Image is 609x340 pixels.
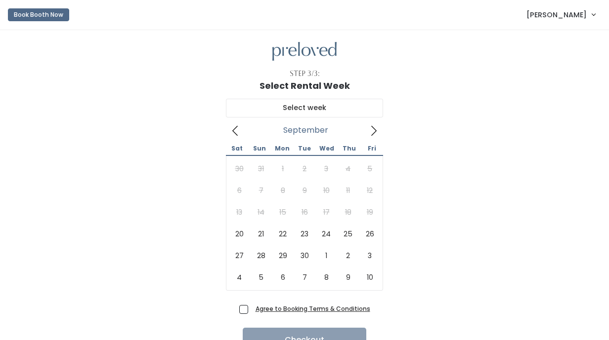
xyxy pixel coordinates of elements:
[294,223,315,245] span: September 23, 2025
[228,223,250,245] span: September 20, 2025
[316,146,338,151] span: Wed
[250,245,272,266] span: September 28, 2025
[250,266,272,288] span: October 5, 2025
[8,8,69,21] button: Book Booth Now
[256,304,370,313] a: Agree to Booking Terms & Conditions
[294,266,315,288] span: October 7, 2025
[337,245,359,266] span: October 2, 2025
[272,223,294,245] span: September 22, 2025
[337,266,359,288] span: October 9, 2025
[315,266,337,288] span: October 8, 2025
[526,9,587,20] span: [PERSON_NAME]
[283,128,328,132] span: September
[337,223,359,245] span: September 25, 2025
[271,146,293,151] span: Mon
[293,146,315,151] span: Tue
[272,266,294,288] span: October 6, 2025
[228,266,250,288] span: October 4, 2025
[361,146,383,151] span: Fri
[359,245,381,266] span: October 3, 2025
[226,146,248,151] span: Sat
[290,69,320,79] div: Step 3/3:
[272,42,337,61] img: preloved logo
[294,245,315,266] span: September 30, 2025
[8,4,69,26] a: Book Booth Now
[226,99,383,117] input: Select week
[260,81,350,91] h1: Select Rental Week
[228,245,250,266] span: September 27, 2025
[359,266,381,288] span: October 10, 2025
[315,223,337,245] span: September 24, 2025
[315,245,337,266] span: October 1, 2025
[517,4,605,25] a: [PERSON_NAME]
[272,245,294,266] span: September 29, 2025
[359,223,381,245] span: September 26, 2025
[248,146,270,151] span: Sun
[338,146,360,151] span: Thu
[250,223,272,245] span: September 21, 2025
